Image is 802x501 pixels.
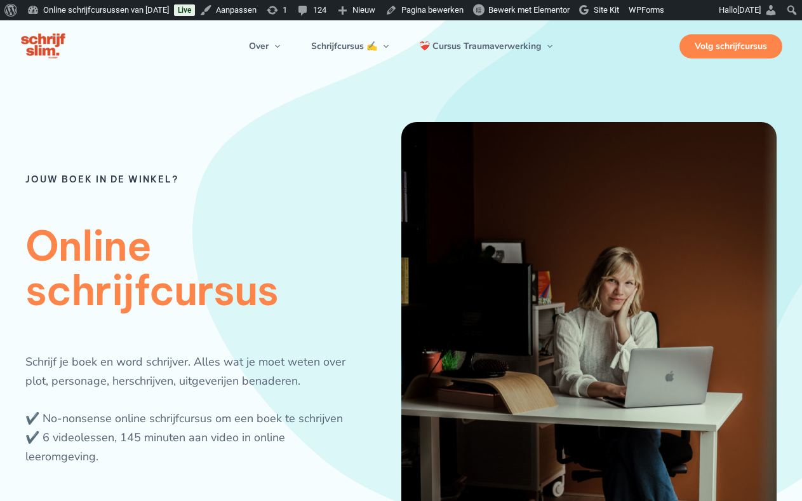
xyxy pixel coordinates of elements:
a: Schrijfcursus ✍️Menu schakelen [296,27,404,65]
span: Menu schakelen [269,27,280,65]
span: Menu schakelen [377,27,389,65]
img: schrijfcursus schrijfslim academy [20,32,67,61]
span: Bewerk met Elementor [488,5,570,15]
a: ❤️‍🩹 Cursus TraumaverwerkingMenu schakelen [404,27,568,65]
div: ✔️ 6 videolessen, 145 minuten aan video in online leeromgeving. [25,429,361,466]
nav: Navigatie op de site: Menu [234,27,568,65]
span: [DATE] [737,5,761,15]
span: Site Kit [594,5,619,15]
div: ✔️ No-nonsense online schrijfcursus om een boek te schrijven [25,409,361,429]
h6: Jouw boek in de winkel? [25,175,361,184]
h1: Online schrijfcursus [25,224,361,313]
a: OverMenu schakelen [234,27,295,65]
span: Menu schakelen [541,27,552,65]
a: Live [174,4,195,16]
div: Schrijf je boek en word schrijver. Alles wat je moet weten over plot, personage, herschrijven, ui... [25,353,361,390]
a: Volg schrijfcursus [679,34,782,58]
